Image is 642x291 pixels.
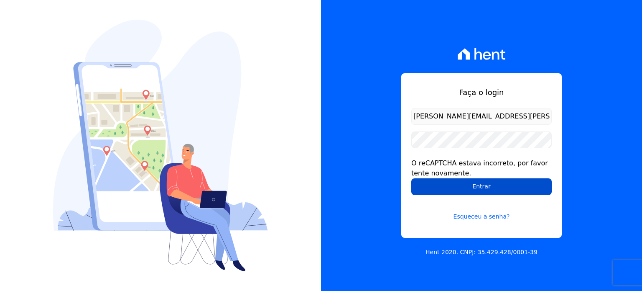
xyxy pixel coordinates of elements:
input: Entrar [411,178,552,195]
p: Hent 2020. CNPJ: 35.429.428/0001-39 [425,248,538,257]
h1: Faça o login [411,87,552,98]
input: Email [411,108,552,125]
div: O reCAPTCHA estava incorreto, por favor tente novamente. [411,158,552,178]
img: Login [53,20,268,271]
a: Esqueceu a senha? [411,202,552,221]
